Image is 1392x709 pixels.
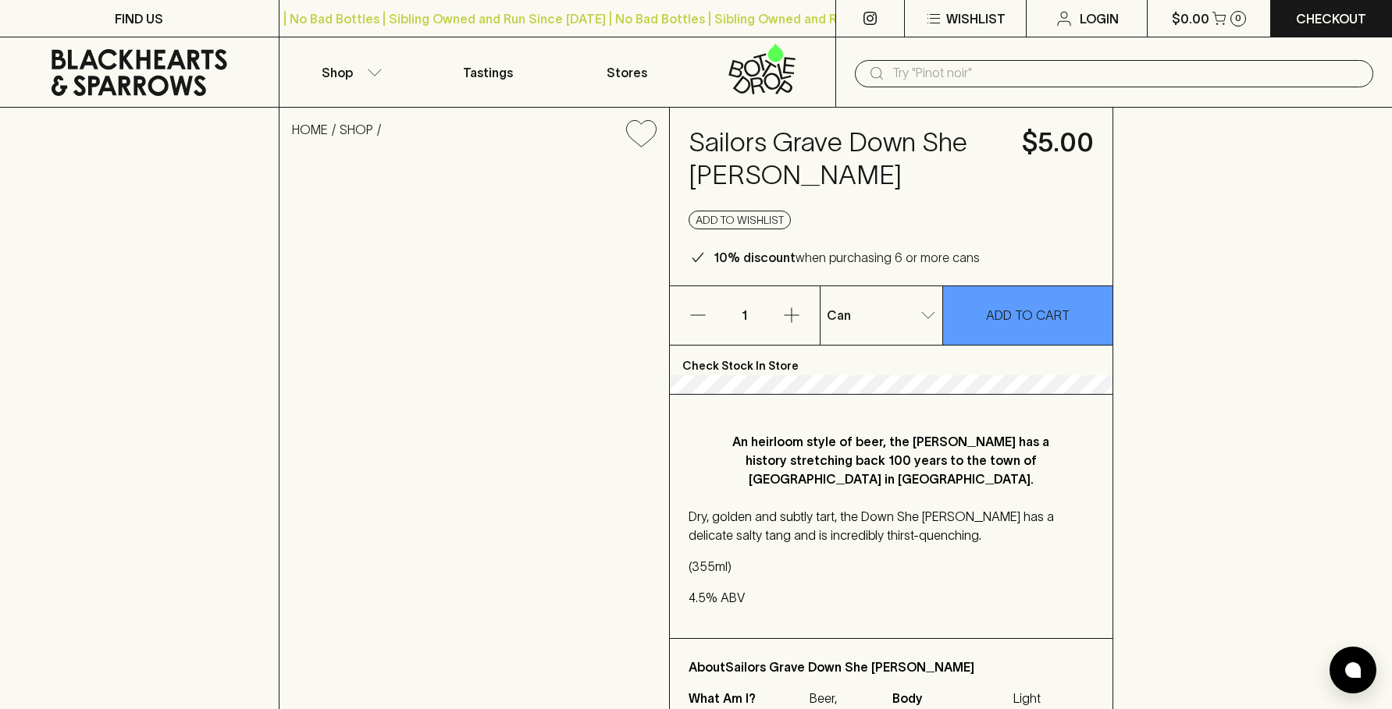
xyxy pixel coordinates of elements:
p: Can [827,306,851,324]
a: SHOP [340,122,373,136]
p: About Sailors Grave Down She [PERSON_NAME] [689,658,1095,676]
p: Checkout [1296,9,1366,28]
p: FIND US [115,9,163,28]
div: Can [821,300,942,331]
p: 1 [726,286,764,345]
b: 10% discount [714,250,796,264]
p: Tastings [463,63,513,82]
p: An heirloom style of beer, the [PERSON_NAME] has a history stretching back 100 years to the town ... [720,432,1063,488]
p: 4.5% ABV [689,588,1095,607]
p: $0.00 [1172,9,1209,28]
button: Add to wishlist [620,114,663,154]
a: Tastings [418,37,557,107]
p: Stores [607,63,647,82]
span: Body [892,689,1009,707]
h4: $5.00 [1022,126,1094,159]
button: Add to wishlist [689,211,791,229]
p: Dry, golden and subtly tart, the Down She [PERSON_NAME] has a delicate salty tang and is incredib... [689,507,1095,544]
input: Try "Pinot noir" [892,61,1361,86]
a: HOME [292,122,328,136]
span: Light [1013,689,1094,707]
button: ADD TO CART [943,286,1113,345]
p: ADD TO CART [986,306,1070,324]
p: (355ml) [689,557,1095,576]
button: Shop [279,37,418,107]
p: Check Stock In Store [670,346,1113,375]
img: bubble-icon [1345,662,1361,678]
p: Login [1080,9,1119,28]
p: when purchasing 6 or more cans [714,248,980,267]
h4: Sailors Grave Down She [PERSON_NAME] [689,126,1004,192]
p: Shop [322,63,353,82]
p: Wishlist [946,9,1006,28]
a: Stores [557,37,696,107]
p: 0 [1235,14,1241,23]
